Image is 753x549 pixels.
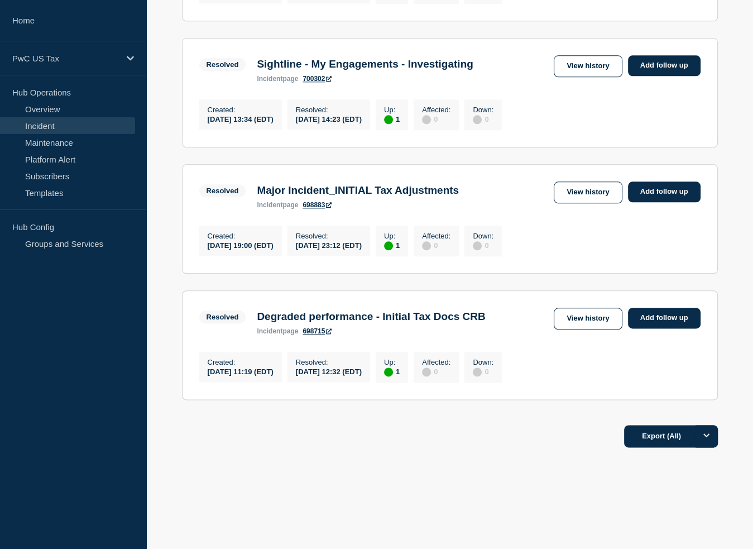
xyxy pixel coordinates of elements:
[422,358,450,366] p: Affected :
[384,241,393,250] div: up
[303,75,332,83] a: 700302
[422,367,431,376] div: disabled
[296,366,362,376] div: [DATE] 12:32 (EDT)
[199,184,246,197] span: Resolved
[208,106,274,114] p: Created :
[473,358,493,366] p: Down :
[384,358,400,366] p: Up :
[199,311,246,323] span: Resolved
[257,58,473,70] h3: Sightline - My Engagements - Investigating
[208,358,274,366] p: Created :
[696,425,718,447] button: Options
[422,115,431,124] div: disabled
[473,240,493,250] div: 0
[257,311,485,323] h3: Degraded performance - Initial Tax Docs CRB
[628,55,701,76] a: Add follow up
[422,114,450,124] div: 0
[257,75,298,83] p: page
[384,106,400,114] p: Up :
[303,327,332,335] a: 698715
[296,358,362,366] p: Resolved :
[554,308,622,330] a: View history
[384,366,400,376] div: 1
[422,106,450,114] p: Affected :
[384,232,400,240] p: Up :
[257,75,282,83] span: incident
[296,232,362,240] p: Resolved :
[208,114,274,123] div: [DATE] 13:34 (EDT)
[303,201,332,209] a: 698883
[628,308,701,328] a: Add follow up
[257,184,459,197] h3: Major Incident_INITIAL Tax Adjustments
[384,115,393,124] div: up
[628,182,701,202] a: Add follow up
[384,367,393,376] div: up
[473,115,482,124] div: disabled
[624,425,718,447] button: Export (All)
[422,241,431,250] div: disabled
[554,55,622,77] a: View history
[384,240,400,250] div: 1
[473,367,482,376] div: disabled
[257,201,298,209] p: page
[296,114,362,123] div: [DATE] 14:23 (EDT)
[257,327,298,335] p: page
[473,241,482,250] div: disabled
[473,106,493,114] p: Down :
[257,327,282,335] span: incident
[208,240,274,250] div: [DATE] 19:00 (EDT)
[422,240,450,250] div: 0
[422,232,450,240] p: Affected :
[208,232,274,240] p: Created :
[473,366,493,376] div: 0
[473,232,493,240] p: Down :
[208,366,274,376] div: [DATE] 11:19 (EDT)
[257,201,282,209] span: incident
[199,58,246,71] span: Resolved
[554,182,622,203] a: View history
[473,114,493,124] div: 0
[384,114,400,124] div: 1
[422,366,450,376] div: 0
[12,54,119,63] p: PwC US Tax
[296,106,362,114] p: Resolved :
[296,240,362,250] div: [DATE] 23:12 (EDT)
